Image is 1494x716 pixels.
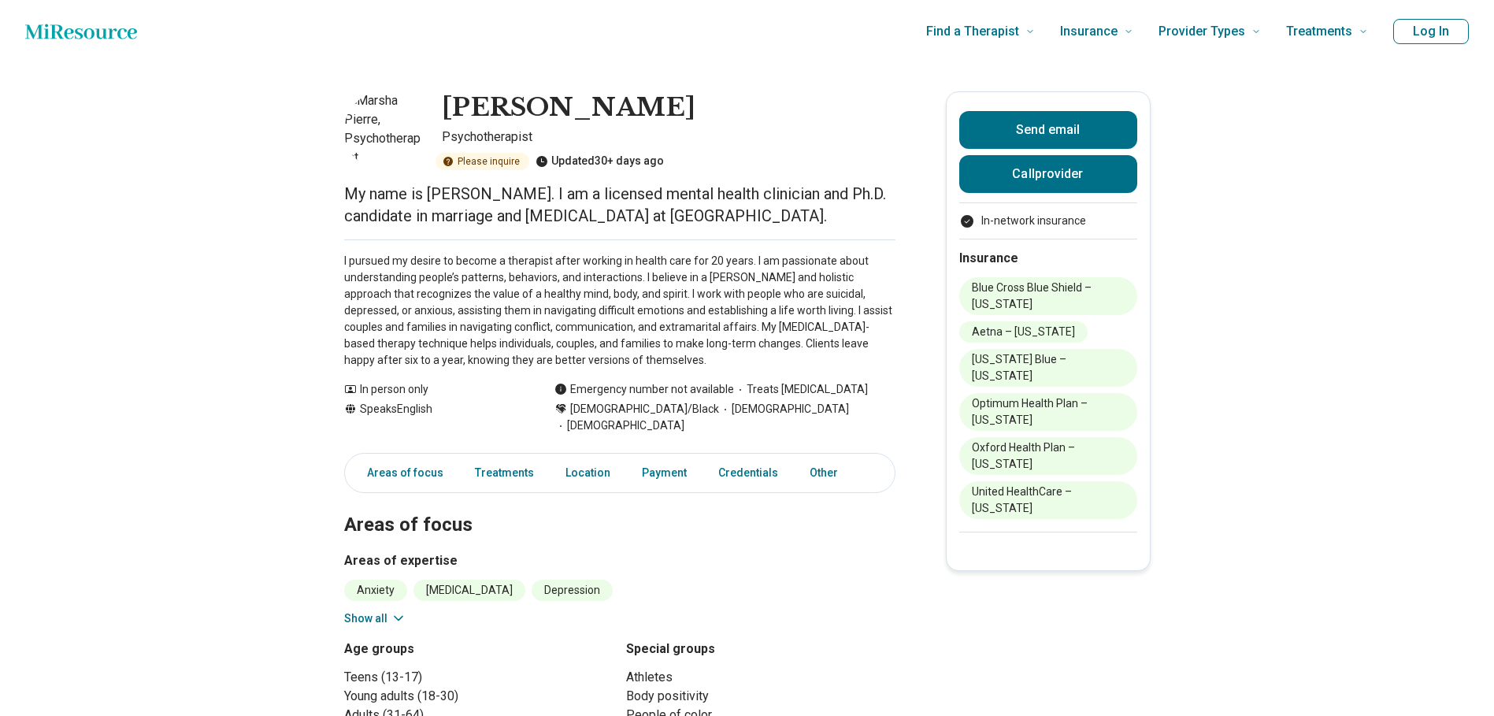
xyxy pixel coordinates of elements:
span: Treats [MEDICAL_DATA] [734,381,868,398]
li: Body positivity [626,687,895,706]
li: United HealthCare – [US_STATE] [959,481,1137,519]
li: Aetna – [US_STATE] [959,321,1088,343]
h3: Age groups [344,640,614,658]
div: Emergency number not available [554,381,734,398]
p: Psychotherapist [442,128,895,147]
p: I pursued my desire to become a therapist after working in health care for 20 years. I am passion... [344,253,895,369]
li: Depression [532,580,613,601]
li: In-network insurance [959,213,1137,229]
a: Areas of focus [348,457,453,489]
a: Home page [25,16,137,47]
li: Teens (13-17) [344,668,614,687]
span: Insurance [1060,20,1118,43]
button: Log In [1393,19,1469,44]
div: Speaks English [344,401,523,434]
button: Show all [344,610,406,627]
button: Callprovider [959,155,1137,193]
a: Treatments [465,457,543,489]
li: Optimum Health Plan – [US_STATE] [959,393,1137,431]
span: Treatments [1286,20,1352,43]
h1: [PERSON_NAME] [442,91,695,124]
a: Payment [632,457,696,489]
li: [MEDICAL_DATA] [413,580,525,601]
span: [DEMOGRAPHIC_DATA] [719,401,849,417]
span: Find a Therapist [926,20,1019,43]
li: Athletes [626,668,895,687]
li: Young adults (18-30) [344,687,614,706]
li: Blue Cross Blue Shield – [US_STATE] [959,277,1137,315]
h2: Areas of focus [344,474,895,539]
ul: Payment options [959,213,1137,229]
a: Credentials [709,457,788,489]
div: Please inquire [436,153,529,170]
span: [DEMOGRAPHIC_DATA]/Black [570,401,719,417]
div: In person only [344,381,523,398]
p: My name is [PERSON_NAME]. I am a licensed mental health clinician and Ph.D. candidate in marriage... [344,183,895,227]
button: Send email [959,111,1137,149]
h3: Special groups [626,640,895,658]
li: Oxford Health Plan – [US_STATE] [959,437,1137,475]
li: Anxiety [344,580,407,601]
h2: Insurance [959,249,1137,268]
li: [US_STATE] Blue – [US_STATE] [959,349,1137,387]
div: Updated 30+ days ago [536,153,664,170]
span: [DEMOGRAPHIC_DATA] [554,417,684,434]
h3: Areas of expertise [344,551,895,570]
a: Location [556,457,620,489]
a: Other [800,457,857,489]
span: Provider Types [1158,20,1245,43]
img: Marsha Pierre, Psychotherapist [344,91,423,170]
